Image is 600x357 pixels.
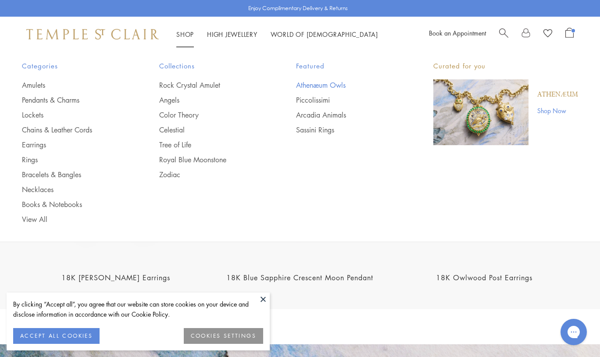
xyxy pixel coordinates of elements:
a: 18K [PERSON_NAME] Earrings [61,273,170,282]
a: Angels [159,95,261,105]
a: Arcadia Animals [296,110,398,120]
a: Earrings [22,140,124,150]
span: Categories [22,61,124,71]
a: Bracelets & Bangles [22,170,124,179]
a: Tree of Life [159,140,261,150]
button: ACCEPT ALL COOKIES [13,328,100,344]
a: Open Shopping Bag [565,28,574,41]
a: ShopShop [176,30,194,39]
a: Color Theory [159,110,261,120]
a: Search [499,28,508,41]
a: High JewelleryHigh Jewellery [207,30,257,39]
a: Necklaces [22,185,124,194]
a: Shop Now [537,106,578,115]
div: By clicking “Accept all”, you agree that our website can store cookies on your device and disclos... [13,299,263,319]
iframe: Gorgias live chat messenger [556,316,591,348]
a: World of [DEMOGRAPHIC_DATA]World of [DEMOGRAPHIC_DATA] [271,30,378,39]
a: Pendants & Charms [22,95,124,105]
span: Featured [296,61,398,71]
a: 18K Blue Sapphire Crescent Moon Pendant [226,273,373,282]
a: Zodiac [159,170,261,179]
a: Books & Notebooks [22,200,124,209]
p: Enjoy Complimentary Delivery & Returns [248,4,348,13]
p: Curated for you [433,61,578,71]
a: Athenæum [537,90,578,100]
a: Rings [22,155,124,164]
a: Athenæum Owls [296,80,398,90]
button: COOKIES SETTINGS [184,328,263,344]
a: Lockets [22,110,124,120]
a: Celestial [159,125,261,135]
a: Amulets [22,80,124,90]
a: View Wishlist [543,28,552,41]
a: Chains & Leather Cords [22,125,124,135]
a: Rock Crystal Amulet [159,80,261,90]
a: Book an Appointment [429,29,486,37]
span: Collections [159,61,261,71]
img: Temple St. Clair [26,29,159,39]
a: Royal Blue Moonstone [159,155,261,164]
nav: Main navigation [176,29,378,40]
a: Piccolissimi [296,95,398,105]
a: Sassini Rings [296,125,398,135]
a: View All [22,214,124,224]
a: 18K Owlwood Post Earrings [436,273,532,282]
